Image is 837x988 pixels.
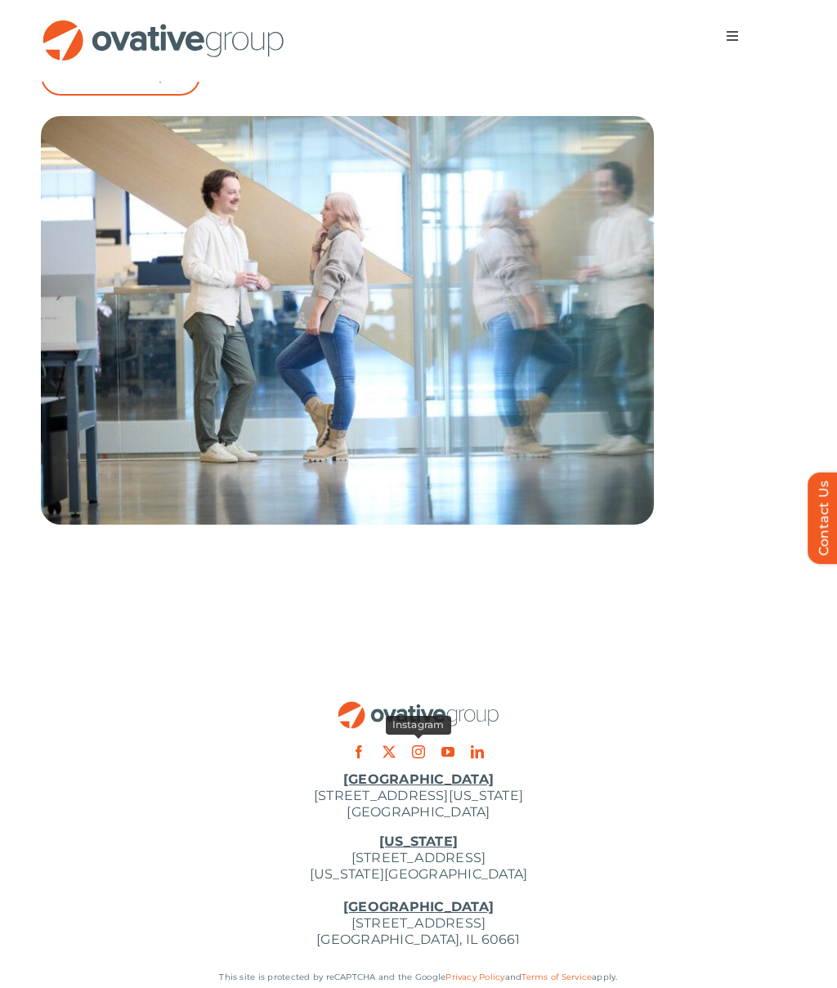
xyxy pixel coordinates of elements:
a: twitter [383,746,396,759]
a: OG_Full_horizontal_RGB [41,19,286,34]
nav: Menu [709,20,755,53]
u: [GEOGRAPHIC_DATA] [343,900,494,915]
u: [GEOGRAPHIC_DATA] [343,772,494,788]
a: OG_Full_horizontal_RGB [337,700,500,716]
a: instagram [412,746,425,759]
div: Instagram [386,717,451,735]
a: linkedin [471,746,484,759]
img: Services – Partnerships [41,117,654,525]
a: Terms of Service [521,972,592,983]
a: youtube [441,746,454,759]
a: facebook [352,746,365,759]
u: [US_STATE] [379,834,458,850]
a: Privacy Policy [445,972,504,983]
